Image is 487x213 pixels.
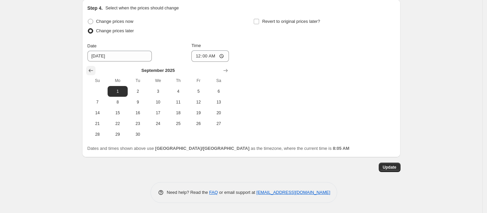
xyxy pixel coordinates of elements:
button: Saturday September 27 2025 [208,118,229,129]
button: Friday September 26 2025 [188,118,208,129]
button: Saturday September 13 2025 [208,97,229,108]
button: Sunday September 7 2025 [87,97,108,108]
a: FAQ [209,190,218,195]
span: Su [90,78,105,83]
span: 29 [110,132,125,137]
span: 25 [171,121,186,126]
button: Wednesday September 17 2025 [148,108,168,118]
span: 24 [150,121,165,126]
button: Wednesday September 24 2025 [148,118,168,129]
span: Change prices later [96,28,134,33]
button: Tuesday September 9 2025 [128,97,148,108]
button: Saturday September 6 2025 [208,86,229,97]
span: Tu [130,78,145,83]
span: 5 [191,89,206,94]
span: Th [171,78,186,83]
span: Time [191,43,201,48]
th: Friday [188,75,208,86]
span: 30 [130,132,145,137]
button: Thursday September 4 2025 [168,86,188,97]
span: Revert to original prices later? [262,19,320,24]
span: 22 [110,121,125,126]
span: 18 [171,110,186,116]
span: 27 [211,121,226,126]
button: Show previous month, August 2025 [86,66,96,75]
button: Thursday September 25 2025 [168,118,188,129]
button: Monday September 1 2025 [108,86,128,97]
input: 12:00 [191,50,229,62]
a: [EMAIL_ADDRESS][DOMAIN_NAME] [256,190,330,195]
span: 4 [171,89,186,94]
span: 6 [211,89,226,94]
span: 13 [211,99,226,105]
span: Dates and times shown above use as the timezone, where the current time is [87,146,350,151]
button: Thursday September 11 2025 [168,97,188,108]
span: 14 [90,110,105,116]
span: We [150,78,165,83]
span: Sa [211,78,226,83]
span: 11 [171,99,186,105]
span: Date [87,43,97,48]
span: 19 [191,110,206,116]
h2: Step 4. [87,5,103,11]
button: Monday September 29 2025 [108,129,128,140]
button: Sunday September 14 2025 [87,108,108,118]
span: 23 [130,121,145,126]
span: 26 [191,121,206,126]
button: Monday September 15 2025 [108,108,128,118]
button: Wednesday September 10 2025 [148,97,168,108]
button: Monday September 8 2025 [108,97,128,108]
b: 8:05 AM [333,146,349,151]
th: Tuesday [128,75,148,86]
span: 17 [150,110,165,116]
button: Friday September 5 2025 [188,86,208,97]
span: or email support at [218,190,256,195]
span: 10 [150,99,165,105]
p: Select when the prices should change [105,5,179,11]
span: 7 [90,99,105,105]
span: Change prices now [96,19,133,24]
span: Need help? Read the [167,190,209,195]
th: Monday [108,75,128,86]
th: Sunday [87,75,108,86]
th: Thursday [168,75,188,86]
span: 21 [90,121,105,126]
button: Saturday September 20 2025 [208,108,229,118]
span: Update [383,165,397,170]
button: Friday September 19 2025 [188,108,208,118]
span: 3 [150,89,165,94]
span: 16 [130,110,145,116]
span: 8 [110,99,125,105]
button: Tuesday September 30 2025 [128,129,148,140]
th: Wednesday [148,75,168,86]
b: [GEOGRAPHIC_DATA]/[GEOGRAPHIC_DATA] [155,146,249,151]
span: 9 [130,99,145,105]
span: 20 [211,110,226,116]
button: Tuesday September 2 2025 [128,86,148,97]
button: Tuesday September 16 2025 [128,108,148,118]
button: Thursday September 18 2025 [168,108,188,118]
span: Mo [110,78,125,83]
span: 28 [90,132,105,137]
input: 8/22/2025 [87,51,152,61]
button: Tuesday September 23 2025 [128,118,148,129]
span: 1 [110,89,125,94]
th: Saturday [208,75,229,86]
button: Show next month, October 2025 [221,66,230,75]
button: Monday September 22 2025 [108,118,128,129]
button: Sunday September 21 2025 [87,118,108,129]
span: 2 [130,89,145,94]
button: Wednesday September 3 2025 [148,86,168,97]
button: Friday September 12 2025 [188,97,208,108]
span: 15 [110,110,125,116]
button: Update [379,163,401,172]
span: 12 [191,99,206,105]
span: Fr [191,78,206,83]
button: Sunday September 28 2025 [87,129,108,140]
